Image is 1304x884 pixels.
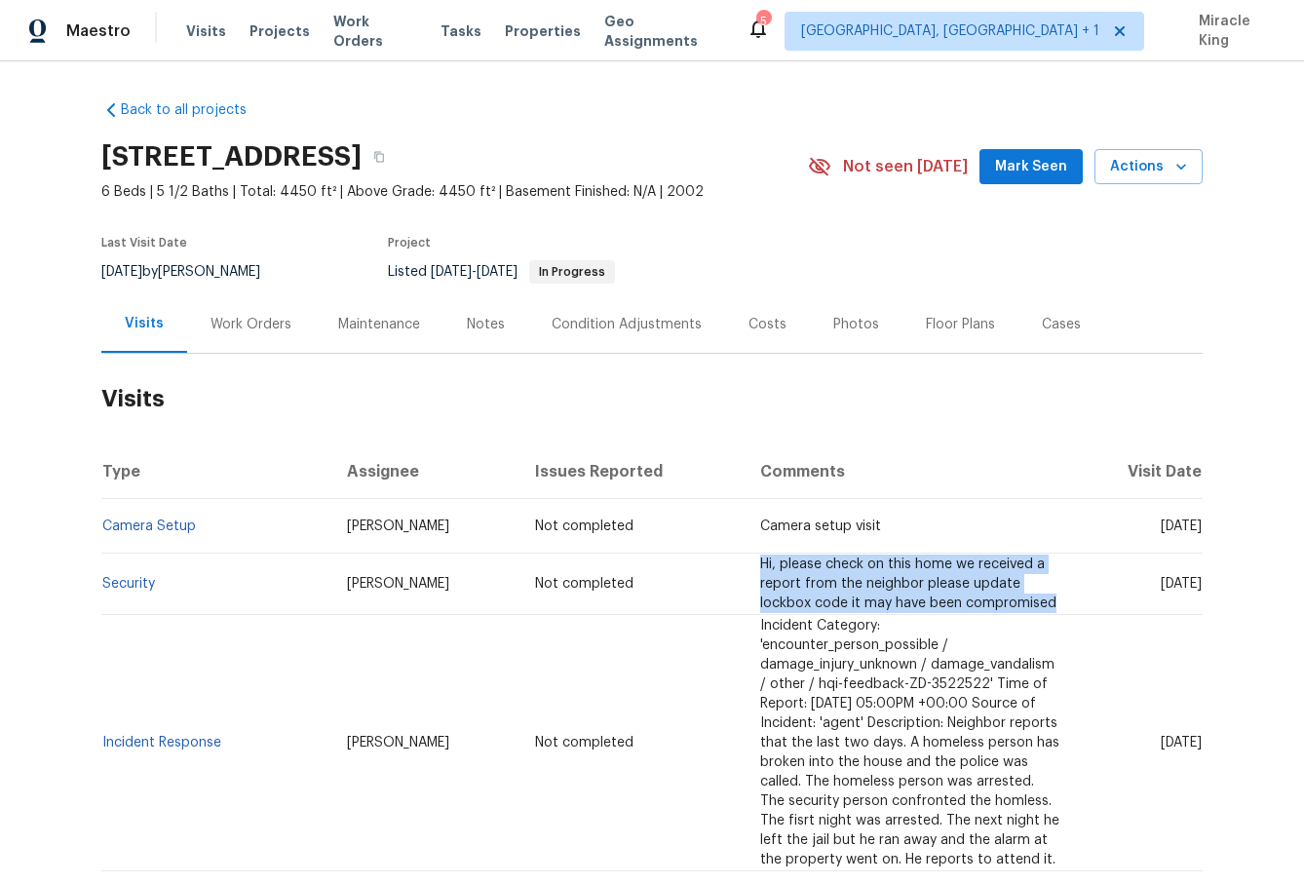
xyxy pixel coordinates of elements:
th: Comments [745,444,1075,499]
span: Miracle King [1191,12,1275,51]
div: Costs [748,315,786,334]
h2: [STREET_ADDRESS] [101,147,362,167]
a: Security [102,577,155,591]
span: Mark Seen [995,155,1067,179]
div: Photos [833,315,879,334]
th: Visit Date [1075,444,1203,499]
div: Condition Adjustments [552,315,702,334]
span: Not completed [535,736,633,749]
span: Not completed [535,577,633,591]
span: Not completed [535,519,633,533]
div: Work Orders [211,315,291,334]
span: Actions [1110,155,1187,179]
span: Visits [186,21,226,41]
span: Project [388,237,431,249]
span: - [431,265,518,279]
span: In Progress [531,266,613,278]
span: Properties [505,21,581,41]
span: Work Orders [333,12,417,51]
span: [DATE] [477,265,518,279]
div: by [PERSON_NAME] [101,260,284,284]
div: Cases [1042,315,1081,334]
div: 5 [756,12,770,31]
span: Projects [249,21,310,41]
span: 6 Beds | 5 1/2 Baths | Total: 4450 ft² | Above Grade: 4450 ft² | Basement Finished: N/A | 2002 [101,182,808,202]
span: [PERSON_NAME] [347,519,449,533]
div: Maintenance [338,315,420,334]
span: [GEOGRAPHIC_DATA], [GEOGRAPHIC_DATA] + 1 [801,21,1099,41]
span: [PERSON_NAME] [347,577,449,591]
button: Copy Address [362,139,397,174]
span: Hi, please check on this home we received a report from the neighbor please update lockbox code i... [760,557,1056,610]
span: Incident Category: 'encounter_person_possible / damage_injury_unknown / damage_vandalism / other ... [760,619,1059,866]
span: [PERSON_NAME] [347,736,449,749]
span: Last Visit Date [101,237,187,249]
a: Camera Setup [102,519,196,533]
span: Geo Assignments [604,12,723,51]
div: Floor Plans [926,315,995,334]
span: Camera setup visit [760,519,881,533]
h2: Visits [101,354,1203,444]
span: Maestro [66,21,131,41]
span: [DATE] [1161,736,1202,749]
span: Tasks [441,24,481,38]
span: [DATE] [101,265,142,279]
th: Issues Reported [519,444,744,499]
span: Listed [388,265,615,279]
span: Not seen [DATE] [843,157,968,176]
span: [DATE] [431,265,472,279]
button: Mark Seen [979,149,1083,185]
span: [DATE] [1161,577,1202,591]
div: Notes [467,315,505,334]
span: [DATE] [1161,519,1202,533]
a: Back to all projects [101,100,288,120]
div: Visits [125,314,164,333]
th: Type [101,444,331,499]
a: Incident Response [102,736,221,749]
th: Assignee [331,444,520,499]
button: Actions [1094,149,1203,185]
